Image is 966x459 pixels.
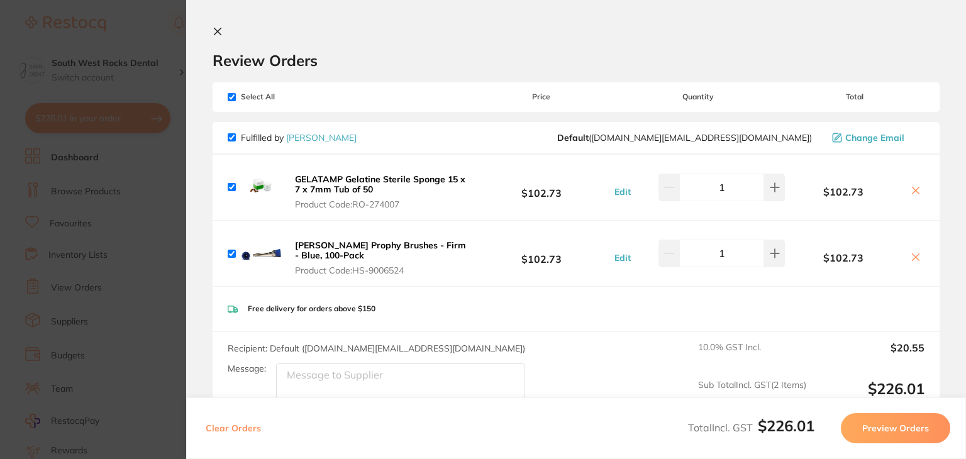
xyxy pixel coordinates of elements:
b: [PERSON_NAME] Prophy Brushes - Firm - Blue, 100-Pack [295,240,466,261]
span: Change Email [845,133,904,143]
span: Product Code: HS-9006524 [295,265,468,275]
img: eW91N3YxbQ [241,167,281,207]
button: [PERSON_NAME] Prophy Brushes - Firm - Blue, 100-Pack Product Code:HS-9006524 [291,240,472,276]
span: Quantity [611,92,785,101]
h2: Review Orders [213,51,940,70]
a: [PERSON_NAME] [286,132,357,143]
span: Sub Total Incl. GST ( 2 Items) [698,380,806,414]
b: Default [557,132,589,143]
output: $20.55 [816,342,924,370]
img: ZTFlN3FyaQ [241,233,281,274]
span: Select All [228,92,353,101]
b: GELATAMP Gelatine Sterile Sponge 15 x 7 x 7mm Tub of 50 [295,174,465,195]
label: Message: [228,363,266,374]
p: Fulfilled by [241,133,357,143]
p: Free delivery for orders above $150 [248,304,375,313]
b: $102.73 [472,242,611,265]
button: GELATAMP Gelatine Sterile Sponge 15 x 7 x 7mm Tub of 50 Product Code:RO-274007 [291,174,472,210]
span: Total [785,92,924,101]
span: Total Incl. GST [688,421,814,434]
button: Edit [611,186,635,197]
button: Clear Orders [202,413,265,443]
b: $226.01 [758,416,814,435]
b: $102.73 [785,186,902,197]
span: Recipient: Default ( [DOMAIN_NAME][EMAIL_ADDRESS][DOMAIN_NAME] ) [228,343,525,354]
span: Product Code: RO-274007 [295,199,468,209]
b: $102.73 [785,252,902,263]
span: 10.0 % GST Incl. [698,342,806,370]
b: $102.73 [472,175,611,199]
button: Change Email [828,132,924,143]
button: Edit [611,252,635,263]
button: Preview Orders [841,413,950,443]
span: Price [472,92,611,101]
span: customer.care@henryschein.com.au [557,133,812,143]
output: $226.01 [816,380,924,414]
